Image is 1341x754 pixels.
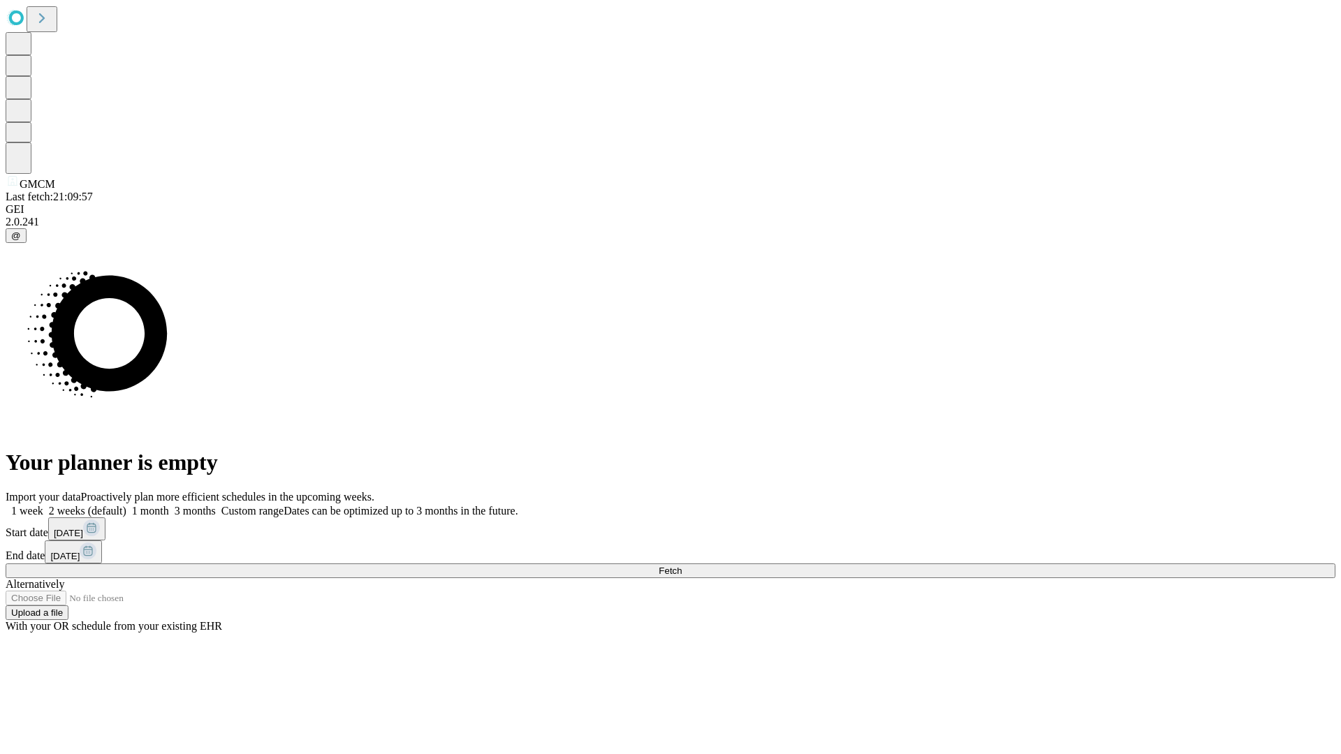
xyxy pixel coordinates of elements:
[54,528,83,538] span: [DATE]
[6,517,1335,540] div: Start date
[11,505,43,517] span: 1 week
[50,551,80,561] span: [DATE]
[6,605,68,620] button: Upload a file
[48,517,105,540] button: [DATE]
[175,505,216,517] span: 3 months
[6,620,222,632] span: With your OR schedule from your existing EHR
[132,505,169,517] span: 1 month
[11,230,21,241] span: @
[6,578,64,590] span: Alternatively
[49,505,126,517] span: 2 weeks (default)
[81,491,374,503] span: Proactively plan more efficient schedules in the upcoming weeks.
[6,540,1335,563] div: End date
[6,216,1335,228] div: 2.0.241
[6,228,27,243] button: @
[6,203,1335,216] div: GEI
[6,491,81,503] span: Import your data
[6,191,93,202] span: Last fetch: 21:09:57
[6,563,1335,578] button: Fetch
[284,505,518,517] span: Dates can be optimized up to 3 months in the future.
[221,505,284,517] span: Custom range
[659,565,682,576] span: Fetch
[20,178,55,190] span: GMCM
[6,450,1335,475] h1: Your planner is empty
[45,540,102,563] button: [DATE]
